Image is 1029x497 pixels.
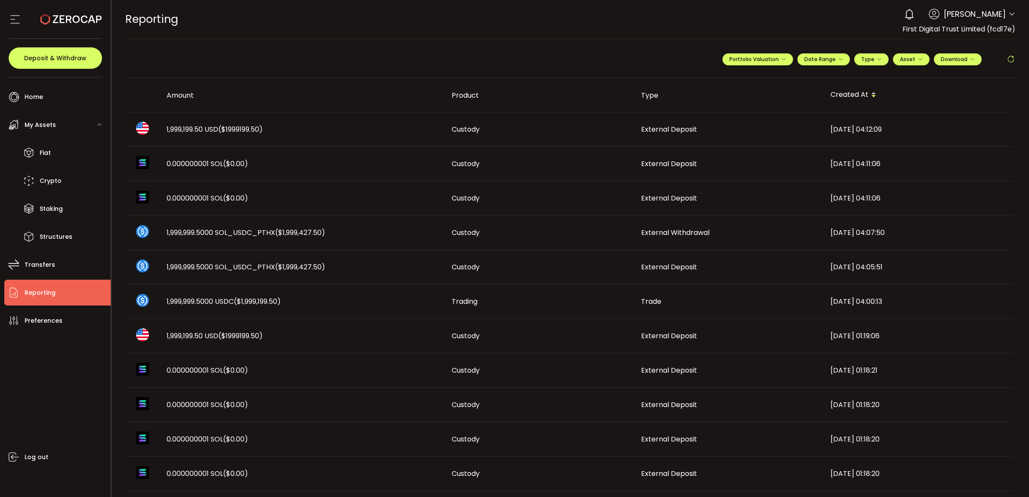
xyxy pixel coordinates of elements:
span: Download [941,56,975,63]
img: usdc_portfolio.svg [136,294,149,307]
span: Transfers [25,259,55,271]
span: 1,999,199.50 USD [167,331,263,341]
span: 0.000000001 SOL [167,193,248,203]
div: Amount [160,90,445,100]
span: Custody [452,124,480,134]
span: Deposit & Withdraw [24,55,87,61]
span: Structures [40,231,72,243]
span: External Withdrawal [641,228,710,238]
div: Product [445,90,634,100]
span: ($1999199.50) [218,124,263,134]
span: Date Range [804,56,843,63]
span: 1,999,199.50 USD [167,124,263,134]
button: Portfolio Valuation [722,53,793,65]
button: Asset [893,53,930,65]
span: External Deposit [641,193,697,203]
span: Trading [452,296,477,306]
span: ($0.00) [223,400,248,410]
span: Custody [452,228,480,238]
span: Preferences [25,315,62,327]
span: Custody [452,400,480,410]
span: ($1,999,427.50) [275,228,325,238]
span: Log out [25,451,48,463]
span: Custody [452,434,480,444]
span: External Deposit [641,469,697,478]
span: 0.000000001 SOL [167,365,248,375]
span: Custody [452,365,480,375]
img: sol_portfolio.png [136,156,149,169]
button: Date Range [797,53,850,65]
span: External Deposit [641,400,697,410]
span: External Deposit [641,434,697,444]
span: External Deposit [641,262,697,272]
span: ($0.00) [223,469,248,478]
span: Custody [452,262,480,272]
span: Trade [641,296,661,306]
span: Home [25,91,43,103]
span: 1,999,999.5000 SOL_USDC_PTHX [167,262,325,272]
button: Type [854,53,889,65]
img: usd_portfolio.svg [136,122,149,135]
img: sol_usdc_pthx_portfolio.png [136,259,149,272]
span: ($0.00) [223,365,248,375]
span: External Deposit [641,124,697,134]
span: ($0.00) [223,434,248,444]
span: 0.000000001 SOL [167,434,248,444]
span: 1,999,999.5000 SOL_USDC_PTHX [167,228,325,238]
div: [DATE] 04:11:06 [824,193,1013,203]
span: 0.000000001 SOL [167,400,248,410]
img: sol_portfolio.png [136,363,149,376]
img: sol_usdc_pthx_portfolio.png [136,225,149,238]
span: ($0.00) [223,159,248,169]
span: Custody [452,159,480,169]
span: ($1,999,427.50) [275,262,325,272]
div: [DATE] 01:18:21 [824,365,1013,375]
span: Portfolio Valuation [729,56,786,63]
span: External Deposit [641,331,697,341]
div: [DATE] 01:18:20 [824,469,1013,478]
div: [DATE] 04:00:13 [824,296,1013,306]
span: Type [861,56,882,63]
img: sol_portfolio.png [136,191,149,204]
span: Fiat [40,147,51,159]
div: Created At [824,88,1013,102]
span: ($1999199.50) [218,331,263,341]
span: 0.000000001 SOL [167,159,248,169]
span: Custody [452,193,480,203]
span: External Deposit [641,365,697,375]
div: [DATE] 04:11:06 [824,159,1013,169]
img: sol_portfolio.png [136,432,149,445]
span: ($0.00) [223,193,248,203]
span: Asset [900,56,915,63]
div: [DATE] 01:19:06 [824,331,1013,341]
div: [DATE] 01:18:20 [824,400,1013,410]
span: 0.000000001 SOL [167,469,248,478]
img: sol_portfolio.png [136,466,149,479]
div: Type [634,90,824,100]
img: usd_portfolio.svg [136,328,149,341]
div: [DATE] 04:07:50 [824,228,1013,238]
iframe: Chat Widget [986,456,1029,497]
span: External Deposit [641,159,697,169]
span: [PERSON_NAME] [944,8,1006,20]
img: sol_portfolio.png [136,397,149,410]
button: Deposit & Withdraw [9,47,102,69]
span: Staking [40,203,63,215]
span: My Assets [25,119,56,131]
div: [DATE] 04:05:51 [824,262,1013,272]
div: [DATE] 01:18:20 [824,434,1013,444]
span: 1,999,999.5000 USDC [167,296,281,306]
span: Reporting [125,12,178,27]
span: ($1,999,199.50) [234,296,281,306]
span: Custody [452,331,480,341]
button: Download [934,53,982,65]
span: Crypto [40,175,62,187]
span: Reporting [25,287,56,299]
span: Custody [452,469,480,478]
div: [DATE] 04:12:09 [824,124,1013,134]
span: First Digital Trust Limited (fcd17e) [902,24,1015,34]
